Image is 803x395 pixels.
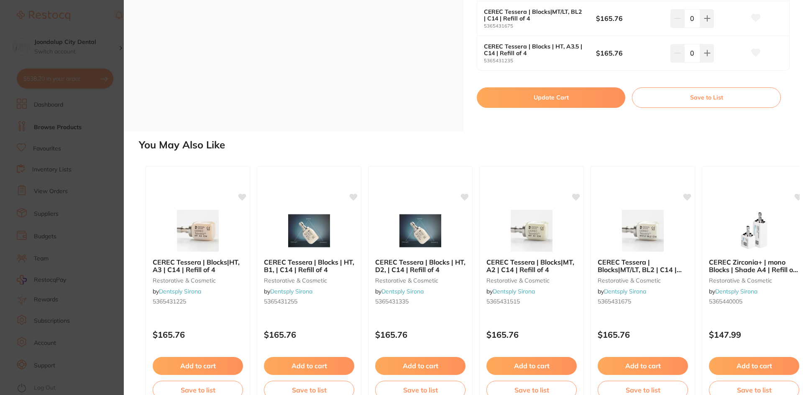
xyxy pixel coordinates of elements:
[484,8,585,22] b: CEREC Tessera | Blocks|MT/LT, BL2 | C14 | Refill of 4
[171,210,225,252] img: CEREC Tessera | Blocks|HT, A3 | C14 | Refill of 4
[486,277,577,284] small: restorative & cosmetic
[604,288,646,295] a: Dentsply Sirona
[598,288,646,295] span: by
[598,298,688,305] small: 5365431675
[477,87,625,107] button: Update Cart
[484,43,585,56] b: CEREC Tessera | Blocks | HT, A3.5 | C14 | Refill of 4
[709,277,799,284] small: restorative & cosmetic
[598,277,688,284] small: restorative & cosmetic
[264,330,354,339] p: $165.76
[715,288,757,295] a: Dentsply Sirona
[153,258,243,274] b: CEREC Tessera | Blocks|HT, A3 | C14 | Refill of 4
[270,288,312,295] a: Dentsply Sirona
[153,357,243,375] button: Add to cart
[596,48,663,58] b: $165.76
[486,330,577,339] p: $165.76
[484,58,596,64] small: 5365431235
[375,357,465,375] button: Add to cart
[709,288,757,295] span: by
[282,210,336,252] img: CEREC Tessera | Blocks | HT, B1, | C14 | Refill of 4
[598,258,688,274] b: CEREC Tessera | Blocks|MT/LT, BL2 | C14 | Refill of 4
[598,357,688,375] button: Add to cart
[159,288,201,295] a: Dentsply Sirona
[381,288,424,295] a: Dentsply Sirona
[486,298,577,305] small: 5365431515
[264,288,312,295] span: by
[632,87,781,107] button: Save to List
[709,258,799,274] b: CEREC Zirconia+ | mono Blocks | Shade A4 | Refill of 3
[709,298,799,305] small: 5365440005
[504,210,559,252] img: CEREC Tessera | Blocks|MT, A2 | C14 | Refill of 4
[375,330,465,339] p: $165.76
[153,277,243,284] small: restorative & cosmetic
[709,357,799,375] button: Add to cart
[264,258,354,274] b: CEREC Tessera | Blocks | HT, B1, | C14 | Refill of 4
[616,210,670,252] img: CEREC Tessera | Blocks|MT/LT, BL2 | C14 | Refill of 4
[598,330,688,339] p: $165.76
[375,277,465,284] small: restorative & cosmetic
[727,210,781,252] img: CEREC Zirconia+ | mono Blocks | Shade A4 | Refill of 3
[486,357,577,375] button: Add to cart
[153,288,201,295] span: by
[393,210,448,252] img: CEREC Tessera | Blocks | HT, D2, | C14 | Refill of 4
[153,330,243,339] p: $165.76
[375,258,465,274] b: CEREC Tessera | Blocks | HT, D2, | C14 | Refill of 4
[709,330,799,339] p: $147.99
[264,357,354,375] button: Add to cart
[139,139,800,151] h2: You May Also Like
[264,298,354,305] small: 5365431255
[264,277,354,284] small: restorative & cosmetic
[375,288,424,295] span: by
[375,298,465,305] small: 5365431335
[484,23,596,29] small: 5365431675
[486,258,577,274] b: CEREC Tessera | Blocks|MT, A2 | C14 | Refill of 4
[596,14,663,23] b: $165.76
[493,288,535,295] a: Dentsply Sirona
[153,298,243,305] small: 5365431225
[486,288,535,295] span: by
